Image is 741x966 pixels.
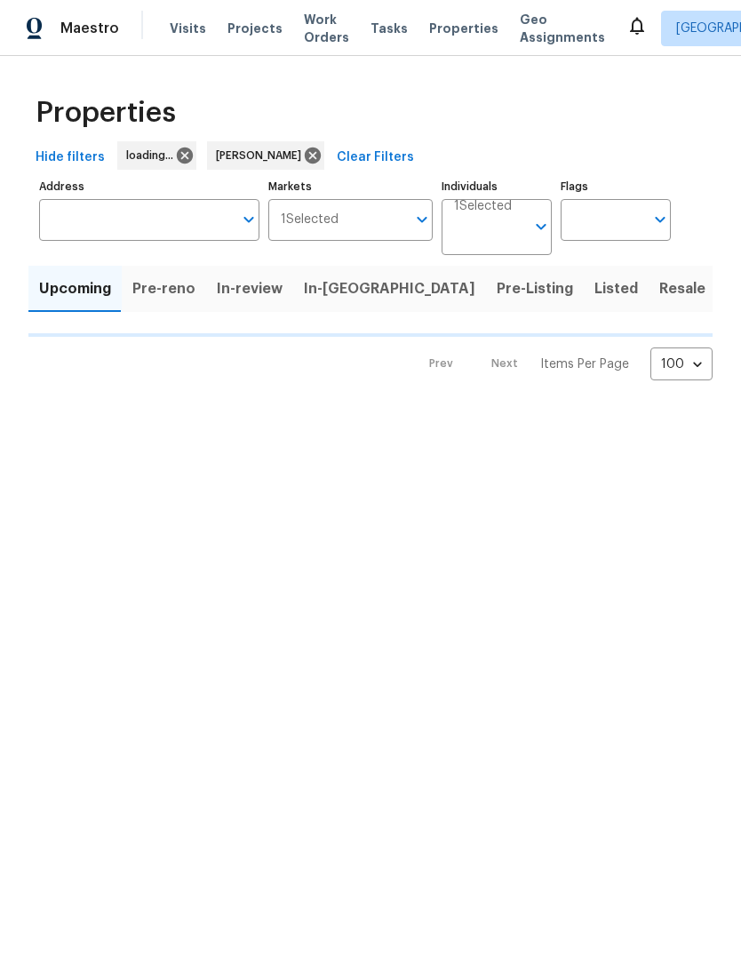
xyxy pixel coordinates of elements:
[650,341,713,387] div: 100
[561,181,671,192] label: Flags
[60,20,119,37] span: Maestro
[520,11,605,46] span: Geo Assignments
[28,141,112,174] button: Hide filters
[36,147,105,169] span: Hide filters
[216,147,308,164] span: [PERSON_NAME]
[412,347,713,380] nav: Pagination Navigation
[281,212,339,228] span: 1 Selected
[540,355,629,373] p: Items Per Page
[337,147,414,169] span: Clear Filters
[217,276,283,301] span: In-review
[117,141,196,170] div: loading...
[497,276,573,301] span: Pre-Listing
[170,20,206,37] span: Visits
[236,207,261,232] button: Open
[36,104,176,122] span: Properties
[330,141,421,174] button: Clear Filters
[648,207,673,232] button: Open
[207,141,324,170] div: [PERSON_NAME]
[304,276,475,301] span: In-[GEOGRAPHIC_DATA]
[659,276,705,301] span: Resale
[370,22,408,35] span: Tasks
[442,181,552,192] label: Individuals
[594,276,638,301] span: Listed
[529,214,554,239] button: Open
[454,199,512,214] span: 1 Selected
[132,276,195,301] span: Pre-reno
[268,181,434,192] label: Markets
[39,181,259,192] label: Address
[429,20,498,37] span: Properties
[126,147,180,164] span: loading...
[410,207,434,232] button: Open
[304,11,349,46] span: Work Orders
[39,276,111,301] span: Upcoming
[227,20,283,37] span: Projects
